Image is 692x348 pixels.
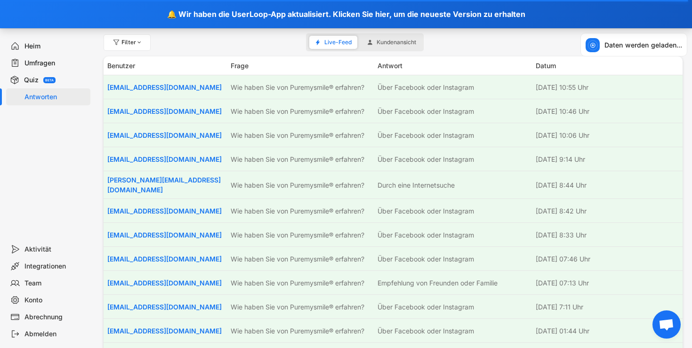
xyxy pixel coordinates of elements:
font: [DATE] 7:11 Uhr [536,303,583,311]
font: Daten werden geladen... [604,41,682,49]
font: Live-Feed [324,39,352,46]
font: [DATE] 8:44 Uhr [536,181,587,189]
a: [EMAIL_ADDRESS][DOMAIN_NAME] [107,83,222,91]
font: [DATE] 10:55 Uhr [536,83,588,91]
font: [DATE] 8:33 Uhr [536,231,587,239]
font: Über Facebook oder Instagram [378,83,474,91]
a: [EMAIL_ADDRESS][DOMAIN_NAME] [107,207,222,215]
font: [DATE] 10:46 Uhr [536,107,589,115]
font: Umfragen [24,59,55,67]
a: [EMAIL_ADDRESS][DOMAIN_NAME] [107,327,222,335]
font: Wie haben Sie von Puremysmile® erfahren? [231,83,364,91]
font: Filter [121,39,136,46]
font: Über Facebook oder Instagram [378,207,474,215]
a: [EMAIL_ADDRESS][DOMAIN_NAME] [107,155,222,163]
font: Über Facebook oder Instagram [378,107,474,115]
font: Über Facebook oder Instagram [378,231,474,239]
a: [EMAIL_ADDRESS][DOMAIN_NAME] [107,255,222,263]
font: [DATE] 07:13 Uhr [536,279,589,287]
font: 🔔 Wir haben die UserLoop-App aktualisiert. Klicken Sie hier, um die neueste Version zu erhalten [167,9,525,19]
font: [DATE] 01:44 Uhr [536,327,589,335]
font: Wie haben Sie von Puremysmile® erfahren? [231,181,364,189]
font: Wie haben Sie von Puremysmile® erfahren? [231,107,364,115]
font: Quiz [24,76,39,84]
font: Durch eine Internetsuche [378,181,455,189]
font: Abmelden [24,330,56,338]
font: Antworten [24,93,57,101]
font: Wie haben Sie von Puremysmile® erfahren? [231,131,364,139]
font: Antwort [378,62,402,70]
font: Wie haben Sie von Puremysmile® erfahren? [231,327,364,335]
font: Empfehlung von Freunden oder Familie [378,279,498,287]
font: [DATE] 10:06 Uhr [536,131,589,139]
font: Datum [536,62,556,70]
font: Über Facebook oder Instagram [378,327,474,335]
a: [EMAIL_ADDRESS][DOMAIN_NAME] [107,279,222,287]
a: [EMAIL_ADDRESS][DOMAIN_NAME] [107,231,222,239]
a: [PERSON_NAME][EMAIL_ADDRESS][DOMAIN_NAME] [107,176,221,194]
font: Wie haben Sie von Puremysmile® erfahren? [231,279,364,287]
font: Wie haben Sie von Puremysmile® erfahren? [231,255,364,263]
font: BETA [45,78,54,82]
a: [EMAIL_ADDRESS][DOMAIN_NAME] [107,107,222,115]
font: [DATE] 8:42 Uhr [536,207,587,215]
button: Live-Feed [309,36,357,49]
img: rings.svg [586,38,600,52]
font: Wie haben Sie von Puremysmile® erfahren? [231,207,364,215]
font: Team [24,279,41,287]
font: Heim [24,42,40,50]
div: Chat öffnen [652,310,681,339]
font: Aktivität [24,245,51,253]
font: Wie haben Sie von Puremysmile® erfahren? [231,155,364,163]
font: Abrechnung [24,313,63,321]
font: Wie haben Sie von Puremysmile® erfahren? [231,231,364,239]
font: [DATE] 07:46 Uhr [536,255,590,263]
font: Konto [24,296,42,304]
font: Über Facebook oder Instagram [378,255,474,263]
font: [DATE] 9:14 Uhr [536,155,585,163]
font: Frage [231,62,249,70]
font: Über Facebook oder Instagram [378,303,474,311]
font: Wie haben Sie von Puremysmile® erfahren? [231,303,364,311]
a: [EMAIL_ADDRESS][DOMAIN_NAME] [107,131,222,139]
font: Integrationen [24,262,66,270]
font: Benutzer [107,62,135,70]
font: Über Facebook oder Instagram [378,155,474,163]
font: Kundenansicht [377,39,416,46]
font: Über Facebook oder Instagram [378,131,474,139]
a: [EMAIL_ADDRESS][DOMAIN_NAME] [107,303,222,311]
button: Kundenansicht [362,36,422,49]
